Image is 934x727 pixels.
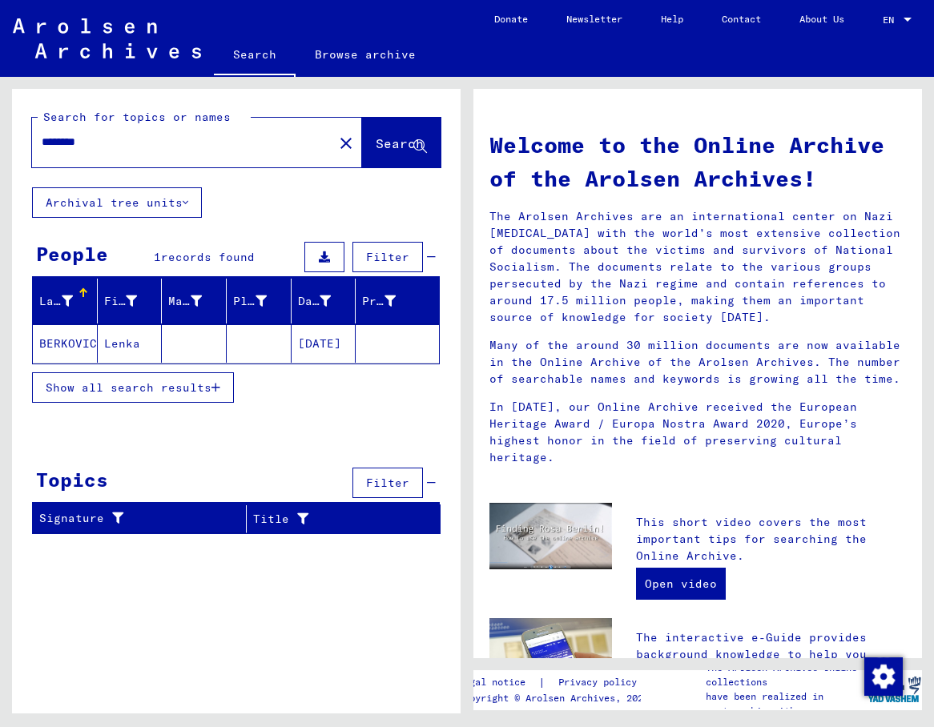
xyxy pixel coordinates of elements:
[706,689,866,718] p: have been realized in partnership with
[227,279,292,323] mat-header-cell: Place of Birth
[98,324,163,363] mat-cell: Lenka
[104,293,138,310] div: First Name
[104,288,162,314] div: First Name
[36,465,108,494] div: Topics
[46,380,211,395] span: Show all search results
[292,324,356,363] mat-cell: [DATE]
[366,250,409,264] span: Filter
[214,35,296,77] a: Search
[546,674,656,691] a: Privacy policy
[39,506,246,532] div: Signature
[298,293,332,310] div: Date of Birth
[162,279,227,323] mat-header-cell: Maiden Name
[458,691,656,705] p: Copyright © Arolsen Archives, 2021
[636,568,726,600] a: Open video
[33,324,98,363] mat-cell: BERKOVICOVA
[330,127,362,159] button: Clear
[32,372,234,403] button: Show all search results
[489,208,906,326] p: The Arolsen Archives are an international center on Nazi [MEDICAL_DATA] with the world’s most ext...
[253,506,421,532] div: Title
[39,288,97,314] div: Last Name
[161,250,255,264] span: records found
[376,135,424,151] span: Search
[362,288,420,314] div: Prisoner #
[336,134,356,153] mat-icon: close
[489,399,906,466] p: In [DATE], our Online Archive received the European Heritage Award / Europa Nostra Award 2020, Eu...
[489,503,612,569] img: video.jpg
[883,14,894,26] mat-select-trigger: EN
[39,510,226,527] div: Signature
[36,239,108,268] div: People
[39,293,73,310] div: Last Name
[489,618,612,700] img: eguide.jpg
[352,242,423,272] button: Filter
[356,279,439,323] mat-header-cell: Prisoner #
[253,511,401,528] div: Title
[233,288,291,314] div: Place of Birth
[636,514,906,564] p: This short video covers the most important tips for searching the Online Archive.
[32,187,202,218] button: Archival tree units
[489,128,906,195] h1: Welcome to the Online Archive of the Arolsen Archives!
[233,293,267,310] div: Place of Birth
[298,288,356,314] div: Date of Birth
[154,250,161,264] span: 1
[458,674,538,691] a: Legal notice
[362,118,441,167] button: Search
[292,279,356,323] mat-header-cell: Date of Birth
[168,288,226,314] div: Maiden Name
[33,279,98,323] mat-header-cell: Last Name
[362,293,396,310] div: Prisoner #
[296,35,435,74] a: Browse archive
[864,657,903,696] img: Zustimmung ändern
[352,468,423,498] button: Filter
[98,279,163,323] mat-header-cell: First Name
[458,674,656,691] div: |
[43,110,231,124] mat-label: Search for topics or names
[489,337,906,388] p: Many of the around 30 million documents are now available in the Online Archive of the Arolsen Ar...
[168,293,202,310] div: Maiden Name
[366,476,409,490] span: Filter
[706,661,866,689] p: The Arolsen Archives online collections
[13,18,201,58] img: Arolsen_neg.svg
